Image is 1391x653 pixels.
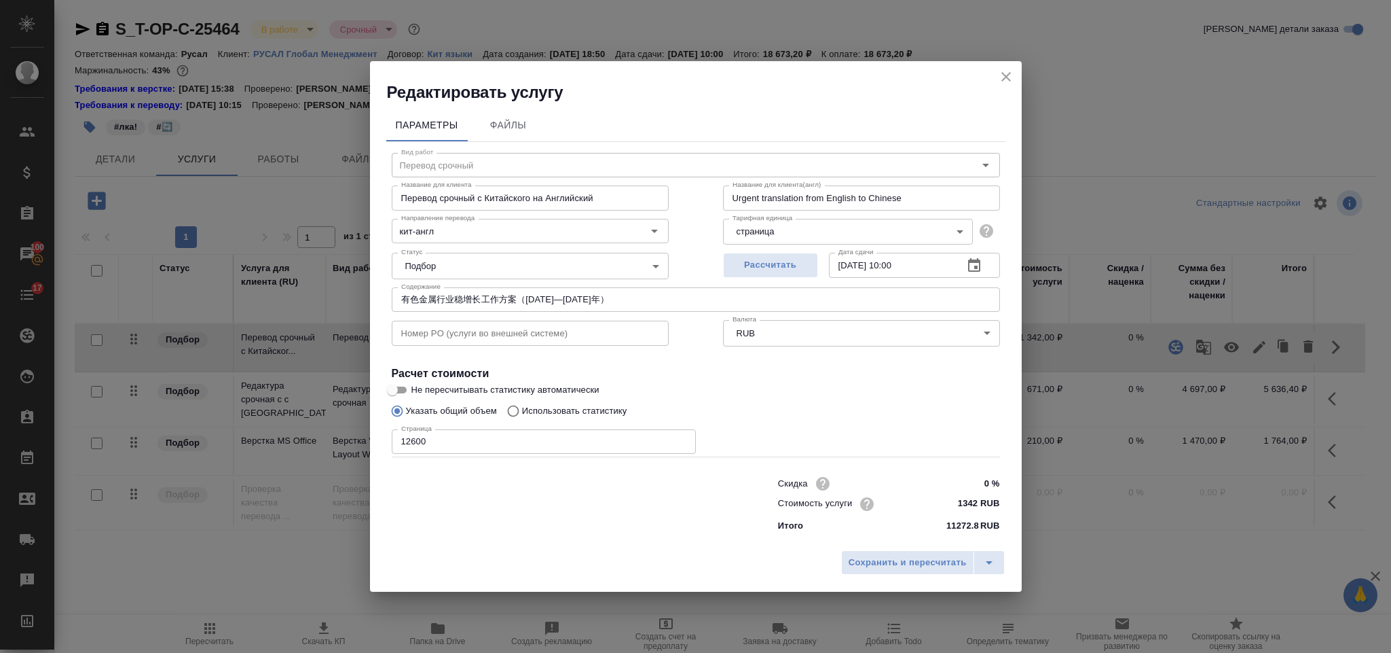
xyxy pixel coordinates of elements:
[778,519,803,533] p: Итого
[732,226,779,237] button: страница
[778,477,808,491] p: Скидка
[732,328,759,339] button: RUB
[841,550,1005,575] div: split button
[980,519,1000,533] p: RUB
[841,550,974,575] button: Сохранить и пересчитать
[723,320,1000,346] div: RUB
[522,404,627,418] p: Использовать статистику
[723,219,973,245] div: страница
[849,555,967,571] span: Сохранить и пересчитать
[394,117,460,134] span: Параметры
[645,222,664,241] button: Open
[996,67,1016,87] button: close
[387,82,1022,103] h2: Редактировать услугу
[723,253,818,278] button: Рассчитать
[392,366,1000,382] h4: Расчет стоимости
[778,497,853,510] p: Стоимость услуги
[401,260,441,272] button: Подбор
[392,253,669,279] div: Подбор
[730,258,811,273] span: Рассчитать
[406,404,497,418] p: Указать общий объем
[948,494,999,514] input: ✎ Введи что-нибудь
[476,117,541,134] span: Файлы
[948,474,999,493] input: ✎ Введи что-нибудь
[411,383,599,397] span: Не пересчитывать статистику автоматически
[946,519,979,533] p: 11272.8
